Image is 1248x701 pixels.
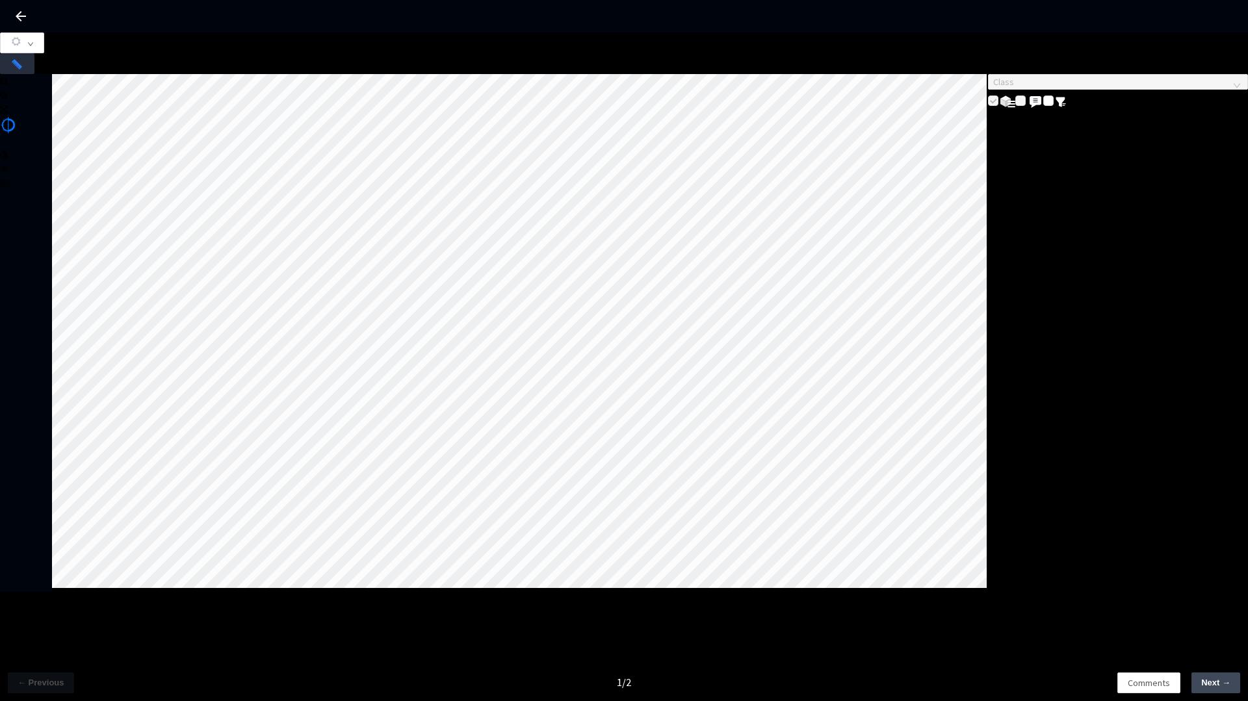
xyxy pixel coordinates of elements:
img: svg+xml;base64,PHN2ZyB3aWR0aD0iMjMiIGhlaWdodD0iMTkiIHZpZXdCb3g9IjAgMCAyMyAxOSIgZmlsbD0ibm9uZSIgeG... [1000,96,1015,108]
span: Comments [1128,676,1170,690]
div: 1 / 2 [617,674,631,691]
span: Next → [1201,676,1230,689]
button: Next → [1191,672,1240,693]
img: svg+xml;base64,PHN2ZyB4bWxucz0iaHR0cDovL3d3dy53My5vcmcvMjAwMC9zdmciIHdpZHRoPSIxNiIgaGVpZ2h0PSIxNi... [1056,97,1066,107]
span: Class [993,75,1243,89]
img: svg+xml;base64,PHN2ZyB3aWR0aD0iMjQiIGhlaWdodD0iMjQiIHZpZXdCb3g9IjAgMCAyNCAyNCIgZmlsbD0ibm9uZSIgeG... [1028,94,1043,110]
button: Comments [1117,672,1180,693]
